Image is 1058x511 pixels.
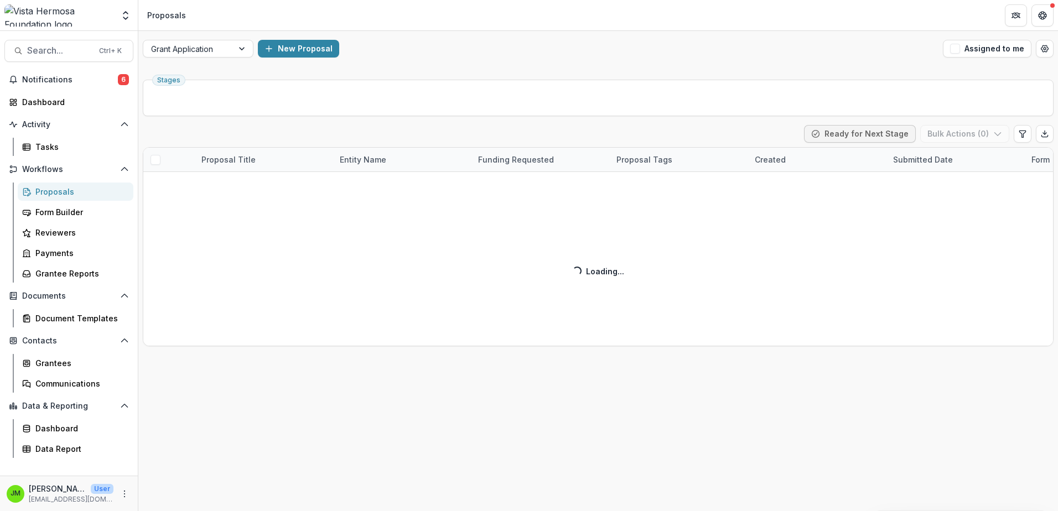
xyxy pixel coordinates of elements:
[4,287,133,305] button: Open Documents
[27,45,92,56] span: Search...
[22,401,116,411] span: Data & Reporting
[258,40,339,58] button: New Proposal
[35,423,125,434] div: Dashboard
[4,332,133,350] button: Open Contacts
[4,71,133,88] button: Notifications6
[1005,4,1027,27] button: Partners
[97,45,124,57] div: Ctrl + K
[18,223,133,242] a: Reviewers
[22,165,116,174] span: Workflows
[22,336,116,346] span: Contacts
[143,7,190,23] nav: breadcrumb
[35,443,125,455] div: Data Report
[22,291,116,301] span: Documents
[91,484,113,494] p: User
[22,75,118,85] span: Notifications
[35,268,125,279] div: Grantee Reports
[22,120,116,129] span: Activity
[4,40,133,62] button: Search...
[1031,4,1054,27] button: Get Help
[18,309,133,327] a: Document Templates
[29,483,86,494] p: [PERSON_NAME]
[157,76,180,84] span: Stages
[22,96,125,108] div: Dashboard
[4,160,133,178] button: Open Workflows
[118,4,133,27] button: Open entity switcher
[35,247,125,259] div: Payments
[18,440,133,458] a: Data Report
[35,312,125,324] div: Document Templates
[118,487,131,500] button: More
[18,182,133,201] a: Proposals
[943,40,1031,58] button: Assigned to me
[35,357,125,369] div: Grantees
[4,4,113,27] img: Vista Hermosa Foundation logo
[11,490,20,497] div: Jerry Martinez
[18,419,133,437] a: Dashboard
[18,138,133,156] a: Tasks
[18,354,133,372] a: Grantees
[18,244,133,262] a: Payments
[35,227,125,238] div: Reviewers
[4,93,133,111] a: Dashboard
[35,141,125,153] div: Tasks
[29,494,113,504] p: [EMAIL_ADDRESS][DOMAIN_NAME]
[35,206,125,218] div: Form Builder
[1036,40,1054,58] button: Open table manager
[147,9,186,21] div: Proposals
[35,186,125,197] div: Proposals
[4,397,133,415] button: Open Data & Reporting
[18,374,133,393] a: Communications
[18,264,133,283] a: Grantee Reports
[4,116,133,133] button: Open Activity
[35,378,125,389] div: Communications
[18,203,133,221] a: Form Builder
[118,74,129,85] span: 6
